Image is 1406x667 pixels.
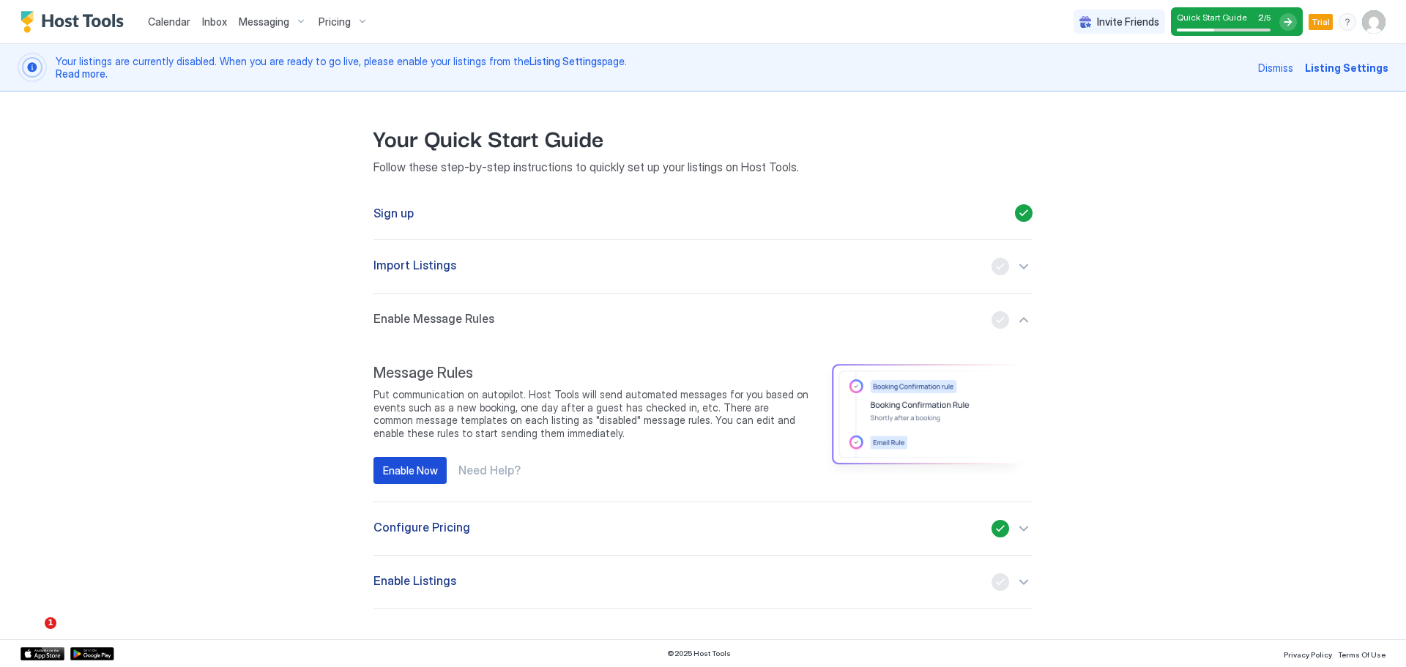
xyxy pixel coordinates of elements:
button: Enable Listings [373,556,1033,608]
button: Import Listings [373,240,1033,293]
div: Listing Settings [1305,60,1388,75]
button: Enable Message Rules [373,294,1033,346]
span: Inbox [202,15,227,28]
span: Messaging [239,15,289,29]
span: Calendar [148,15,190,28]
span: Put communication on autopilot. Host Tools will send automated messages for you based on events s... [373,388,810,439]
a: Need Help? [458,463,521,478]
iframe: Intercom live chat [15,617,50,652]
a: Host Tools Logo [21,11,130,33]
a: Google Play Store [70,647,114,660]
span: Need Help? [458,463,521,477]
div: Enable Now [383,463,438,478]
div: Dismiss [1258,60,1293,75]
div: image [822,364,1033,475]
a: Inbox [202,14,227,29]
span: Sign up [373,206,414,220]
button: Configure Pricing [373,502,1033,555]
button: Enable Now [373,457,447,484]
span: Terms Of Use [1338,650,1385,659]
a: Listing Settings [529,55,602,67]
span: Pricing [319,15,351,29]
a: Calendar [148,14,190,29]
section: Enable Message Rules [373,346,1033,502]
span: Message Rules [373,364,810,382]
a: Terms Of Use [1338,646,1385,661]
span: Configure Pricing [373,520,470,537]
span: Privacy Policy [1284,650,1332,659]
span: Follow these step-by-step instructions to quickly set up your listings on Host Tools. [373,160,1033,174]
span: Enable Listings [373,573,456,591]
span: Your Quick Start Guide [373,121,1033,154]
span: / 5 [1264,13,1271,23]
span: Trial [1312,15,1330,29]
a: App Store [21,647,64,660]
a: Privacy Policy [1284,646,1332,661]
div: User profile [1362,10,1385,34]
div: menu [1339,13,1356,31]
span: 2 [1258,12,1264,23]
span: Import Listings [373,258,456,275]
span: Quick Start Guide [1177,12,1247,23]
a: Read more. [56,67,108,80]
span: Enable Message Rules [373,311,494,329]
span: 1 [45,617,56,629]
span: Your listings are currently disabled. When you are ready to go live, please enable your listings ... [56,55,1249,81]
span: © 2025 Host Tools [667,649,731,658]
span: Invite Friends [1097,15,1159,29]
